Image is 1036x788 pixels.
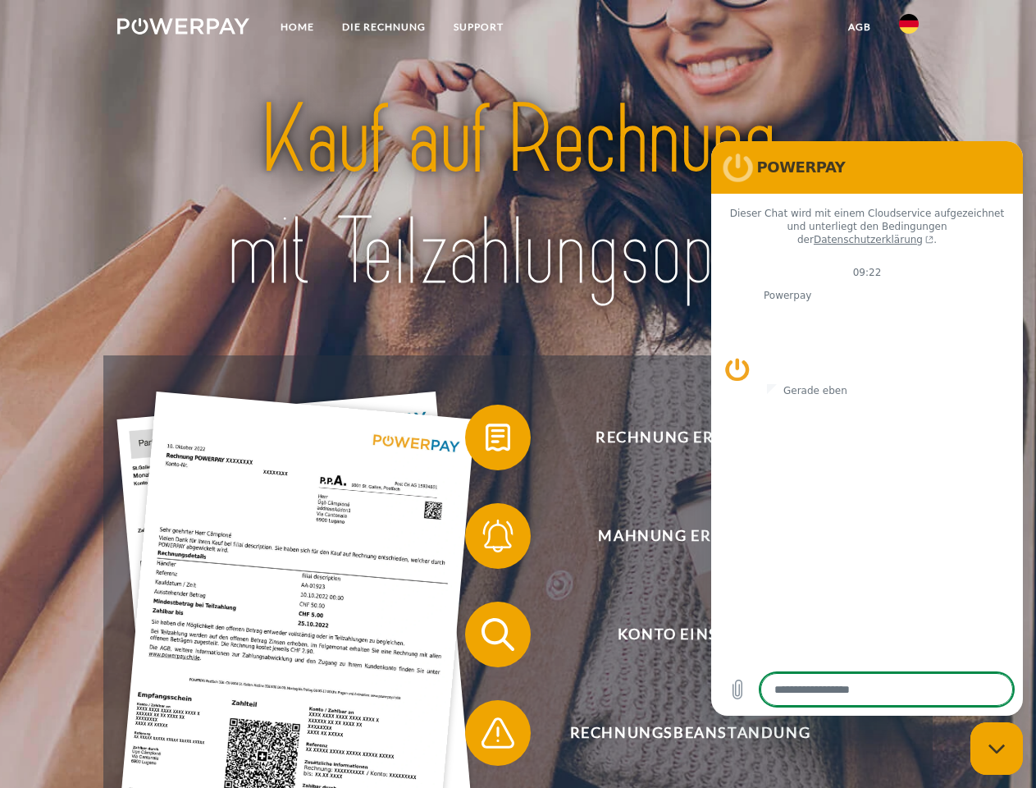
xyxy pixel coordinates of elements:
[711,141,1023,716] iframe: Messaging-Fenster
[465,405,892,470] button: Rechnung erhalten?
[970,722,1023,775] iframe: Schaltfläche zum Öffnen des Messaging-Fensters; Konversation läuft
[489,602,891,667] span: Konto einsehen
[489,700,891,766] span: Rechnungsbeanstandung
[477,417,518,458] img: qb_bill.svg
[157,79,879,314] img: title-powerpay_de.svg
[477,712,518,754] img: qb_warning.svg
[477,515,518,557] img: qb_bell.svg
[477,614,518,655] img: qb_search.svg
[117,18,249,34] img: logo-powerpay-white.svg
[465,700,892,766] button: Rechnungsbeanstandung
[328,12,440,42] a: DIE RECHNUNG
[465,503,892,569] button: Mahnung erhalten?
[465,602,892,667] button: Konto einsehen
[440,12,518,42] a: SUPPORT
[489,405,891,470] span: Rechnung erhalten?
[834,12,885,42] a: agb
[267,12,328,42] a: Home
[489,503,891,569] span: Mahnung erhalten?
[899,14,919,34] img: de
